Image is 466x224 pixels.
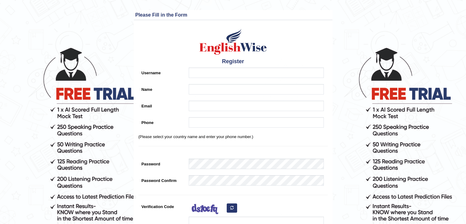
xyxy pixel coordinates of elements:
label: Verification Code [138,201,186,210]
label: Email [138,101,186,109]
label: Username [138,68,186,76]
h3: Please Fill in the Form [135,12,331,18]
label: Phone [138,117,186,126]
label: Password Confirm [138,175,186,183]
label: Password [138,159,186,167]
label: Name [138,84,186,92]
p: (Please select your country name and enter your phone number.) [138,134,328,140]
h4: Register [138,59,328,65]
img: Logo of English Wise create a new account for intelligent practice with AI [198,28,268,56]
